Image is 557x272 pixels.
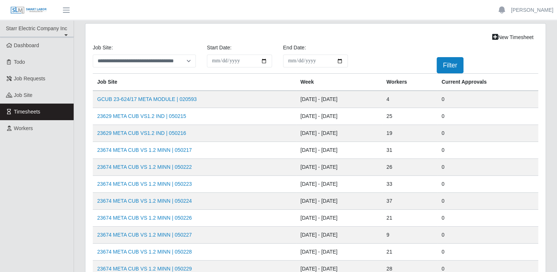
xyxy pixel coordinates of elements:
a: 23674 META CUB VS 1.2 MINN | 050224 [97,198,192,204]
a: 23674 META CUB VS 1.2 MINN | 050226 [97,215,192,221]
a: 23674 META CUB VS 1.2 MINN | 050222 [97,164,192,170]
a: 23674 META CUB VS 1.2 MINN | 050223 [97,181,192,187]
span: Dashboard [14,42,39,48]
td: 0 [437,227,538,244]
td: 19 [382,125,437,142]
td: [DATE] - [DATE] [296,91,382,108]
td: 21 [382,244,437,261]
a: 23629 META CUB VS1.2 IND | 050216 [97,130,186,136]
a: 23674 META CUB VS 1.2 MINN | 050227 [97,232,192,238]
td: 0 [437,193,538,210]
span: Todo [14,59,25,65]
a: 23674 META CUB VS 1.2 MINN | 050217 [97,147,192,153]
td: 0 [437,108,538,125]
td: [DATE] - [DATE] [296,142,382,159]
td: 31 [382,142,437,159]
a: GCUB 23-624/17 META MODULE | 020593 [97,96,197,102]
a: [PERSON_NAME] [511,6,553,14]
span: job site [14,92,33,98]
td: [DATE] - [DATE] [296,108,382,125]
td: [DATE] - [DATE] [296,159,382,176]
td: 0 [437,125,538,142]
td: [DATE] - [DATE] [296,193,382,210]
td: [DATE] - [DATE] [296,125,382,142]
td: 37 [382,193,437,210]
label: Start Date: [207,44,232,52]
img: SLM Logo [10,6,47,14]
td: 0 [437,91,538,108]
th: job site [93,74,296,91]
td: 0 [437,210,538,227]
td: 9 [382,227,437,244]
td: 0 [437,244,538,261]
th: Workers [382,74,437,91]
td: [DATE] - [DATE] [296,176,382,193]
td: [DATE] - [DATE] [296,244,382,261]
td: 26 [382,159,437,176]
span: Workers [14,125,33,131]
a: 23674 META CUB VS 1.2 MINN | 050229 [97,266,192,272]
td: 4 [382,91,437,108]
td: 21 [382,210,437,227]
span: Job Requests [14,76,46,81]
button: Filter [437,57,463,73]
th: Week [296,74,382,91]
td: 0 [437,159,538,176]
a: 23674 META CUB VS 1.2 MINN | 050228 [97,249,192,255]
td: [DATE] - [DATE] [296,227,382,244]
th: Current Approvals [437,74,538,91]
label: End Date: [283,44,306,52]
label: job site: [93,44,113,52]
td: 0 [437,176,538,193]
a: 23629 META CUB VS1.2 IND | 050215 [97,113,186,119]
td: [DATE] - [DATE] [296,210,382,227]
td: 0 [437,142,538,159]
td: 25 [382,108,437,125]
a: New Timesheet [487,31,538,44]
td: 33 [382,176,437,193]
span: Timesheets [14,109,40,115]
